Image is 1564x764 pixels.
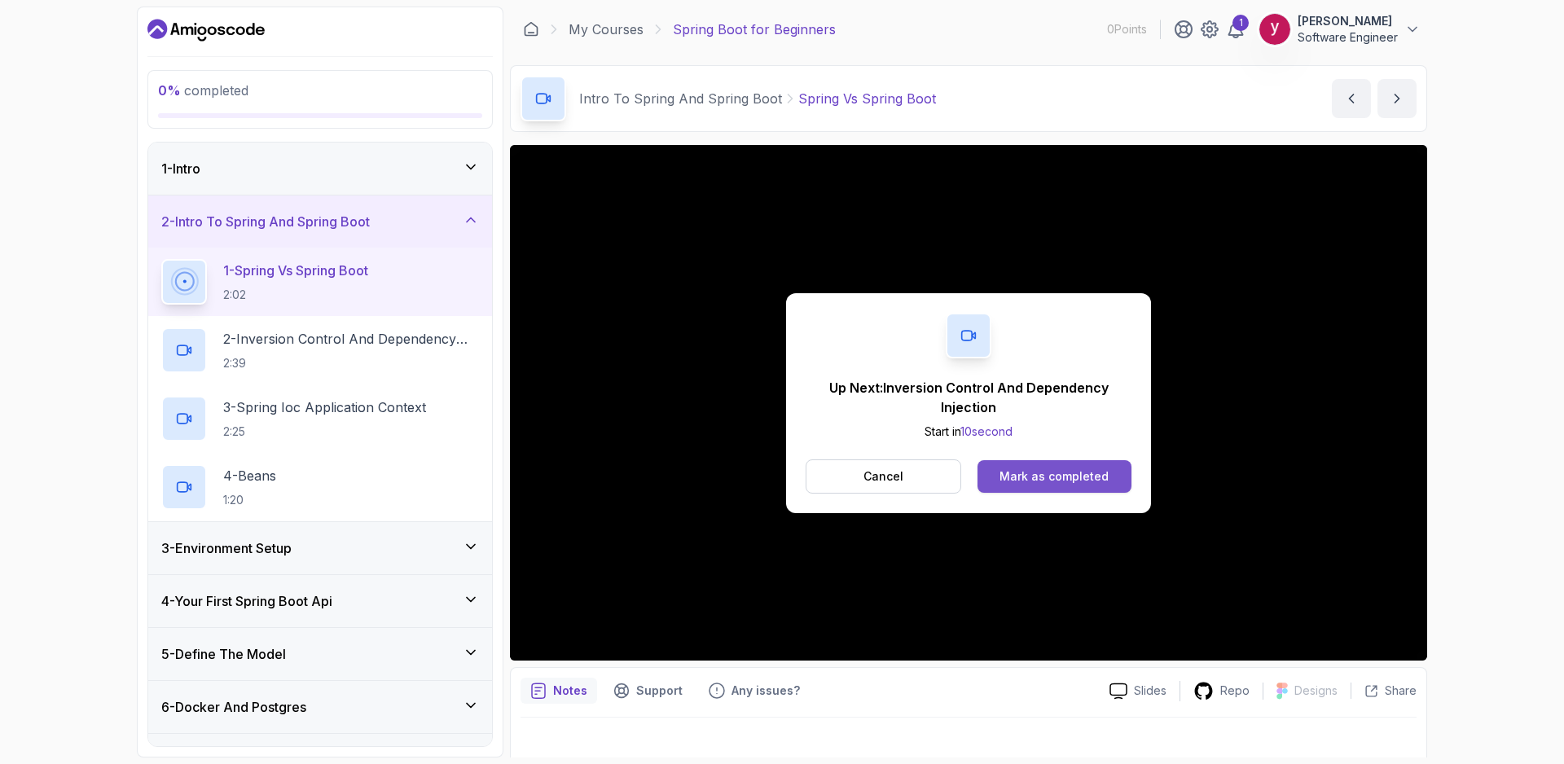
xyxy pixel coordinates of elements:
h3: 2 - Intro To Spring And Spring Boot [161,212,370,231]
h3: 6 - Docker And Postgres [161,697,306,717]
p: 2:39 [223,355,479,371]
img: user profile image [1259,14,1290,45]
iframe: 1 - Spring vs Spring Boot [510,145,1427,661]
button: 3-Environment Setup [148,522,492,574]
button: 6-Docker And Postgres [148,681,492,733]
p: [PERSON_NAME] [1298,13,1398,29]
a: Repo [1180,681,1263,701]
a: Slides [1096,683,1180,700]
button: Support button [604,678,692,704]
p: Up Next: Inversion Control And Dependency Injection [806,378,1131,417]
p: Any issues? [731,683,800,699]
button: 1-Intro [148,143,492,195]
button: 2-Intro To Spring And Spring Boot [148,195,492,248]
p: 3 - Spring Ioc Application Context [223,397,426,417]
p: Spring Vs Spring Boot [798,89,936,108]
button: Mark as completed [977,460,1131,493]
button: 4-Beans1:20 [161,464,479,510]
h3: 3 - Environment Setup [161,538,292,558]
span: 0 % [158,82,181,99]
a: Dashboard [523,21,539,37]
p: Repo [1220,683,1250,699]
p: Start in [806,424,1131,440]
button: Share [1351,683,1417,699]
p: Spring Boot for Beginners [673,20,836,39]
button: 4-Your First Spring Boot Api [148,575,492,627]
h3: 1 - Intro [161,159,200,178]
h3: 4 - Your First Spring Boot Api [161,591,332,611]
p: 0 Points [1107,21,1147,37]
div: 1 [1232,15,1249,31]
h3: 5 - Define The Model [161,644,286,664]
span: completed [158,82,248,99]
p: 2:02 [223,287,368,303]
span: 10 second [960,424,1013,438]
button: notes button [521,678,597,704]
p: Notes [553,683,587,699]
p: Designs [1294,683,1338,699]
button: 1-Spring Vs Spring Boot2:02 [161,259,479,305]
button: 5-Define The Model [148,628,492,680]
button: 2-Inversion Control And Dependency Injection2:39 [161,327,479,373]
p: Support [636,683,683,699]
p: Intro To Spring And Spring Boot [579,89,782,108]
button: 3-Spring Ioc Application Context2:25 [161,396,479,441]
a: 1 [1226,20,1245,39]
p: 1 - Spring Vs Spring Boot [223,261,368,280]
p: 1:20 [223,492,276,508]
button: previous content [1332,79,1371,118]
p: 2:25 [223,424,426,440]
div: Mark as completed [999,468,1109,485]
button: next content [1377,79,1417,118]
p: Software Engineer [1298,29,1398,46]
p: 2 - Inversion Control And Dependency Injection [223,329,479,349]
button: Feedback button [699,678,810,704]
p: Share [1385,683,1417,699]
a: My Courses [569,20,644,39]
p: Cancel [863,468,903,485]
p: Slides [1134,683,1166,699]
button: user profile image[PERSON_NAME]Software Engineer [1259,13,1421,46]
a: Dashboard [147,17,265,43]
button: Cancel [806,459,961,494]
p: 4 - Beans [223,466,276,485]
